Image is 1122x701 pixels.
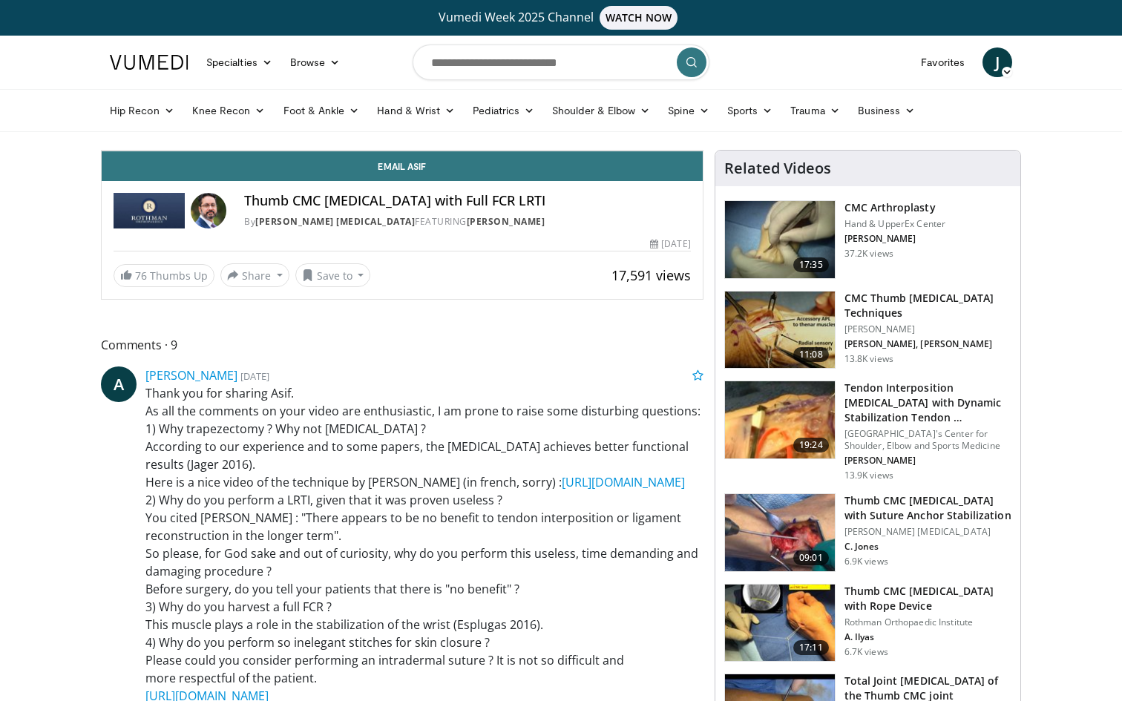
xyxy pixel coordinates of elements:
a: Shoulder & Elbow [543,96,659,125]
p: [GEOGRAPHIC_DATA]'s Center for Shoulder, Elbow and Sports Medicine [844,428,1011,452]
p: 6.7K views [844,646,888,658]
a: 17:11 Thumb CMC [MEDICAL_DATA] with Rope Device Rothman Orthopaedic Institute A. Ilyas 6.7K views [724,584,1011,662]
button: Save to [295,263,371,287]
a: Hand & Wrist [368,96,464,125]
a: 11:08 CMC Thumb [MEDICAL_DATA] Techniques [PERSON_NAME] [PERSON_NAME], [PERSON_NAME] 13.8K views [724,291,1011,369]
img: 6c4ab8d9-ead7-46ab-bb92-4bf4fe9ee6dd.150x105_q85_crop-smart_upscale.jpg [725,494,835,571]
a: Trauma [781,96,849,125]
a: [PERSON_NAME] [145,367,237,384]
img: 3dd28f59-120c-44a4-8b3f-33a431ef1eb2.150x105_q85_crop-smart_upscale.jpg [725,585,835,662]
a: Sports [718,96,782,125]
span: 19:24 [793,438,829,452]
p: 6.9K views [844,556,888,567]
p: C. Jones [844,541,1011,553]
span: 76 [135,269,147,283]
a: Knee Recon [183,96,275,125]
p: Rothman Orthopaedic Institute [844,616,1011,628]
p: [PERSON_NAME], [PERSON_NAME] [844,338,1011,350]
a: A [101,366,137,402]
img: Avatar [191,193,226,228]
a: J [982,47,1012,77]
img: 54618_0000_3.png.150x105_q85_crop-smart_upscale.jpg [725,201,835,278]
small: [DATE] [240,369,269,383]
a: 76 Thumbs Up [114,264,214,287]
p: 13.8K views [844,353,893,365]
input: Search topics, interventions [413,45,709,80]
a: 19:24 Tendon Interposition [MEDICAL_DATA] with Dynamic Stabilization Tendon … [GEOGRAPHIC_DATA]'s... [724,381,1011,481]
img: Rothman Hand Surgery [114,193,185,228]
h4: Thumb CMC [MEDICAL_DATA] with Full FCR LRTI [244,193,691,209]
a: Pediatrics [464,96,543,125]
a: Spine [659,96,718,125]
span: 17,591 views [611,266,691,284]
span: Comments 9 [101,335,703,355]
a: Vumedi Week 2025 ChannelWATCH NOW [112,6,1010,30]
p: 37.2K views [844,248,893,260]
span: 17:11 [793,640,829,655]
a: Hip Recon [101,96,183,125]
h3: Thumb CMC [MEDICAL_DATA] with Suture Anchor Stabilization [844,493,1011,523]
p: [PERSON_NAME] [844,233,946,245]
a: [PERSON_NAME] [467,215,545,228]
p: [PERSON_NAME] [844,455,1011,467]
p: 13.9K views [844,470,893,481]
img: 08bc6ee6-87c4-498d-b9ad-209c97b58688.150x105_q85_crop-smart_upscale.jpg [725,292,835,369]
h4: Related Videos [724,159,831,177]
a: [URL][DOMAIN_NAME] [562,474,685,490]
button: Share [220,263,289,287]
p: A. Ilyas [844,631,1011,643]
h3: CMC Arthroplasty [844,200,946,215]
p: [PERSON_NAME] [MEDICAL_DATA] [844,526,1011,538]
span: WATCH NOW [600,6,678,30]
span: 17:35 [793,257,829,272]
a: 17:35 CMC Arthroplasty Hand & UpperEx Center [PERSON_NAME] 37.2K views [724,200,1011,279]
h3: Thumb CMC [MEDICAL_DATA] with Rope Device [844,584,1011,613]
p: Hand & UpperEx Center [844,218,946,230]
a: Specialties [197,47,281,77]
p: [PERSON_NAME] [844,323,1011,335]
h3: CMC Thumb [MEDICAL_DATA] Techniques [844,291,1011,320]
span: 11:08 [793,347,829,362]
a: Business [849,96,925,125]
img: rosenwasser_basal_joint_1.png.150x105_q85_crop-smart_upscale.jpg [725,381,835,458]
a: Favorites [912,47,974,77]
a: Foot & Ankle [275,96,369,125]
img: VuMedi Logo [110,55,188,70]
a: Browse [281,47,350,77]
div: By FEATURING [244,215,691,228]
a: Email Asif [102,151,703,181]
a: 09:01 Thumb CMC [MEDICAL_DATA] with Suture Anchor Stabilization [PERSON_NAME] [MEDICAL_DATA] C. J... [724,493,1011,572]
a: [PERSON_NAME] [MEDICAL_DATA] [255,215,415,228]
h3: Tendon Interposition [MEDICAL_DATA] with Dynamic Stabilization Tendon … [844,381,1011,425]
div: [DATE] [650,237,690,251]
span: 09:01 [793,550,829,565]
